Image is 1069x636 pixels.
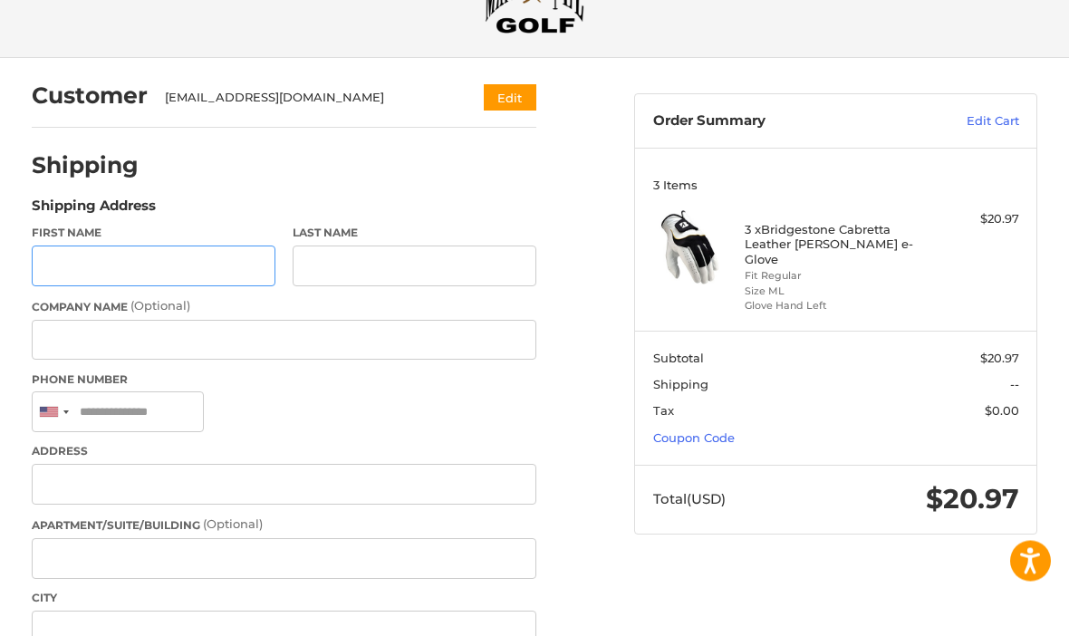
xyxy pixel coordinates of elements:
[920,587,1069,636] iframe: Google Customer Reviews
[32,226,275,242] label: First Name
[32,298,537,316] label: Company Name
[745,269,923,284] li: Fit Regular
[293,226,536,242] label: Last Name
[484,85,536,111] button: Edit
[32,152,139,180] h2: Shipping
[653,178,1019,193] h3: 3 Items
[32,197,156,226] legend: Shipping Address
[1010,378,1019,392] span: --
[985,404,1019,419] span: $0.00
[980,352,1019,366] span: $20.97
[32,444,537,460] label: Address
[653,431,735,446] a: Coupon Code
[745,223,923,267] h4: 3 x Bridgestone Cabretta Leather [PERSON_NAME] e-Glove
[130,299,190,313] small: (Optional)
[653,378,708,392] span: Shipping
[32,372,537,389] label: Phone Number
[902,113,1019,131] a: Edit Cart
[32,516,537,535] label: Apartment/Suite/Building
[653,404,674,419] span: Tax
[653,352,704,366] span: Subtotal
[926,483,1019,516] span: $20.97
[33,393,74,432] div: United States: +1
[203,517,263,532] small: (Optional)
[745,284,923,300] li: Size ML
[653,113,903,131] h3: Order Summary
[165,90,448,108] div: [EMAIL_ADDRESS][DOMAIN_NAME]
[32,82,148,111] h2: Customer
[928,211,1019,229] div: $20.97
[32,591,537,607] label: City
[745,299,923,314] li: Glove Hand Left
[653,491,726,508] span: Total (USD)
